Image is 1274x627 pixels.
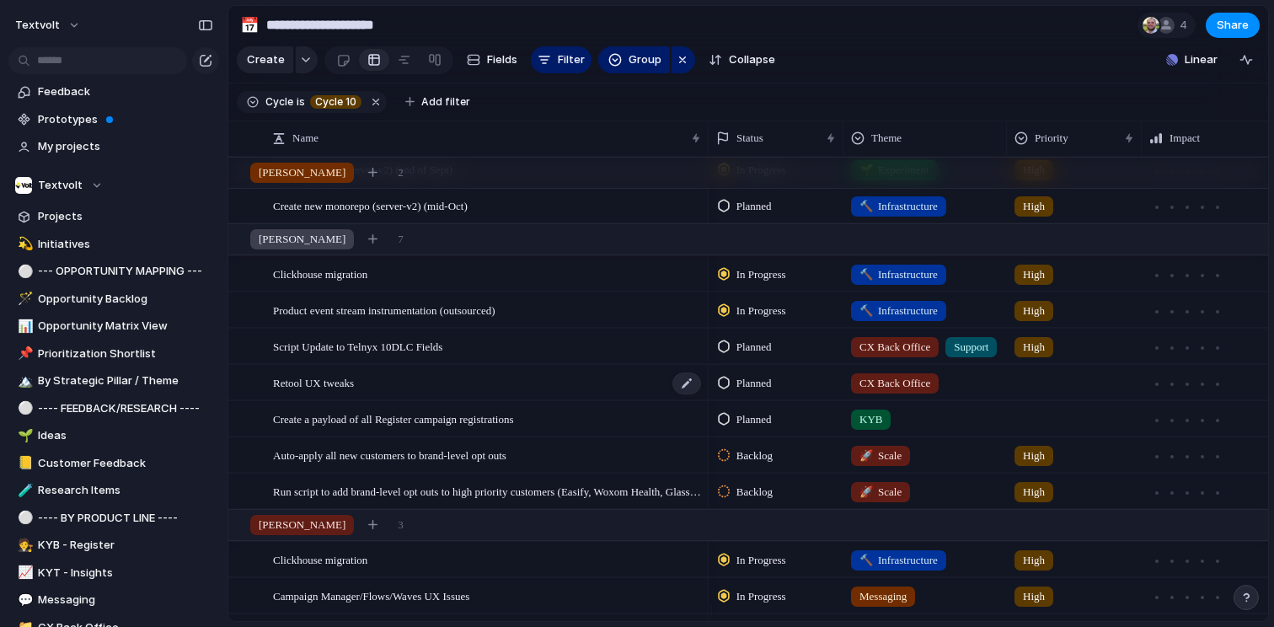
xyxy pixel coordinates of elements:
a: ⚪--- OPPORTUNITY MAPPING --- [8,259,219,284]
button: 💫 [15,236,32,253]
span: High [1023,266,1045,283]
span: is [297,94,305,110]
button: Add filter [395,90,480,114]
button: 🏔️ [15,372,32,389]
span: Opportunity Backlog [38,291,213,308]
a: Projects [8,204,219,229]
span: Create [247,51,285,68]
div: 📒 [18,453,29,473]
div: 📌Prioritization Shortlist [8,341,219,367]
button: ⚪ [15,263,32,280]
span: High [1023,198,1045,215]
button: Fields [460,46,524,73]
button: Textvolt [8,173,219,198]
span: Ideas [38,427,213,444]
span: Filter [558,51,585,68]
span: 7 [398,231,404,248]
button: 📊 [15,318,32,335]
span: textvolt [15,17,60,34]
span: Messaging [859,588,907,605]
span: --- OPPORTUNITY MAPPING --- [38,263,213,280]
div: 📅 [240,13,259,36]
div: 🧪 [18,481,29,501]
a: 🌱Ideas [8,423,219,448]
a: Feedback [8,79,219,104]
span: Planned [736,375,772,392]
div: 📒Customer Feedback [8,451,219,476]
a: 🏔️By Strategic Pillar / Theme [8,368,219,394]
a: 🪄Opportunity Backlog [8,287,219,312]
span: Product event stream instrumentation (outsourced) [273,300,495,319]
span: Run script to add brand-level opt outs to high priority customers (Easify, Woxom Health, Glass Ho... [273,481,703,501]
span: Textvolt [38,177,83,194]
span: Infrastructure [859,266,938,283]
span: Retool UX tweaks [273,372,354,392]
button: 🧪 [15,482,32,499]
div: ⚪ [18,399,29,418]
span: Feedback [38,83,213,100]
span: High [1023,339,1045,356]
button: textvolt [8,12,89,39]
button: Linear [1159,47,1224,72]
span: Priority [1035,130,1068,147]
span: CX Back Office [859,339,930,356]
span: 3 [398,517,404,533]
button: 🌱 [15,427,32,444]
span: Backlog [736,447,773,464]
span: Clickhouse migration [273,549,367,569]
span: Infrastructure [859,552,938,569]
span: Cycle [265,94,293,110]
span: Planned [736,411,772,428]
span: Add filter [421,94,470,110]
span: Share [1217,17,1249,34]
button: 📌 [15,346,32,362]
a: Prototypes [8,107,219,132]
span: Backlog [736,484,773,501]
span: High [1023,303,1045,319]
span: 🔨 [859,554,873,566]
span: In Progress [736,266,786,283]
span: Status [736,130,763,147]
span: Support [954,339,988,356]
button: is [293,93,308,111]
button: Cycle 10 [307,93,365,111]
span: Scale [859,447,902,464]
button: 🪄 [15,291,32,308]
span: Campaign Manager/Flows/Waves UX Issues [273,586,469,605]
span: High [1023,552,1045,569]
span: Infrastructure [859,303,938,319]
span: Opportunity Matrix View [38,318,213,335]
span: My projects [38,138,213,155]
div: 🌱 [18,426,29,446]
span: High [1023,588,1045,605]
span: Infrastructure [859,198,938,215]
a: 📊Opportunity Matrix View [8,313,219,339]
span: 🔨 [859,304,873,317]
span: Projects [38,208,213,225]
span: High [1023,447,1045,464]
span: Clickhouse migration [273,264,367,283]
span: Group [629,51,661,68]
a: 💫Initiatives [8,232,219,257]
span: ---- FEEDBACK/RESEARCH ---- [38,400,213,417]
span: KYB [859,411,882,428]
span: Impact [1170,130,1200,147]
span: Planned [736,198,772,215]
span: Create a payload of all Register campaign registrations [273,409,514,428]
div: 🏔️ [18,372,29,391]
span: Name [292,130,318,147]
button: Create [237,46,293,73]
div: ⚪ [18,262,29,281]
span: [PERSON_NAME] [259,517,345,533]
span: Linear [1185,51,1218,68]
span: Auto-apply all new customers to brand-level opt outs [273,445,506,464]
span: In Progress [736,588,786,605]
div: 📊 [18,317,29,336]
button: Group [598,46,670,73]
span: 4 [1180,17,1192,34]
